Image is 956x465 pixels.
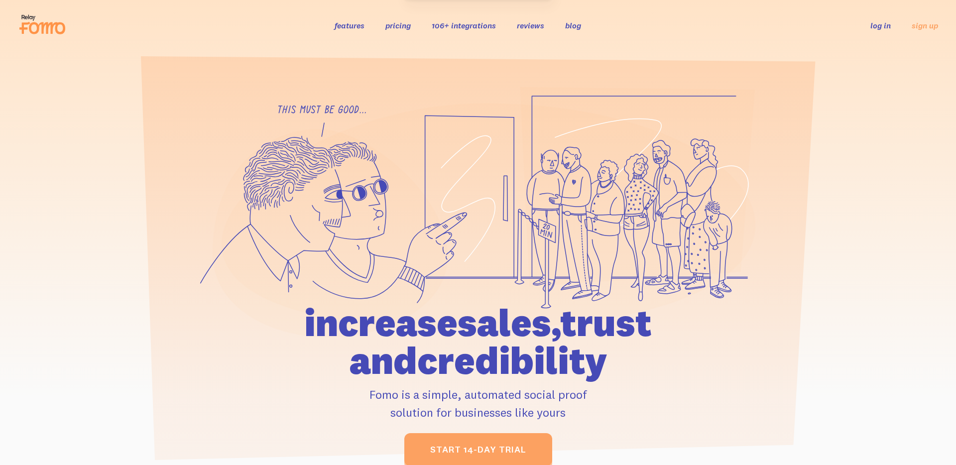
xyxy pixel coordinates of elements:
[335,20,364,30] a: features
[912,20,938,31] a: sign up
[565,20,581,30] a: blog
[517,20,544,30] a: reviews
[247,304,709,379] h1: increase sales, trust and credibility
[385,20,411,30] a: pricing
[870,20,891,30] a: log in
[432,20,496,30] a: 106+ integrations
[247,385,709,421] p: Fomo is a simple, automated social proof solution for businesses like yours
